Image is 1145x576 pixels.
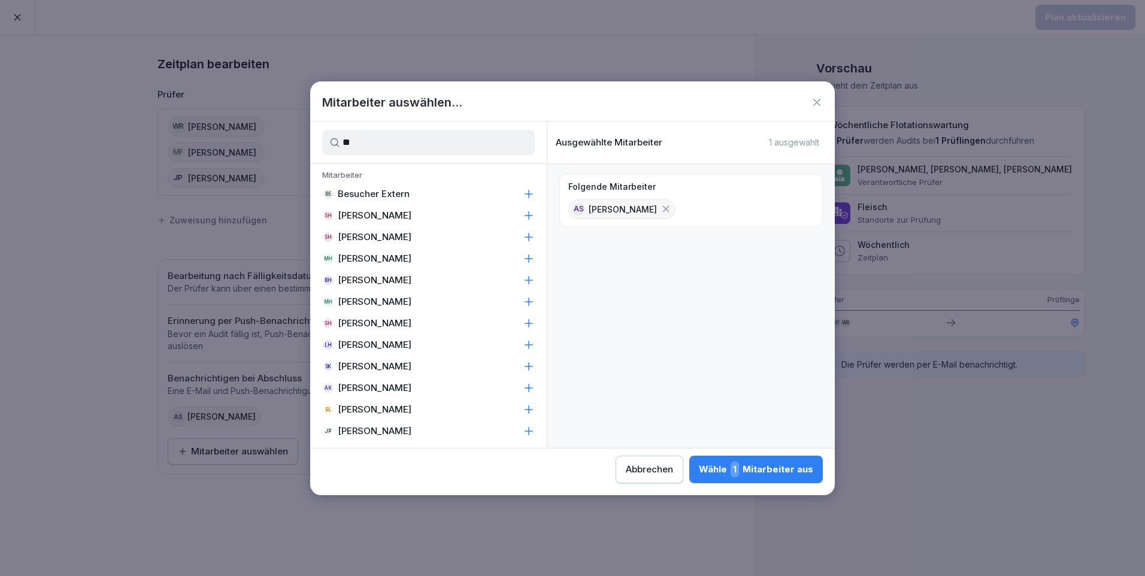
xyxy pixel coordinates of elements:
[769,137,819,148] p: 1 ausgewählt
[338,317,411,329] p: [PERSON_NAME]
[699,462,813,477] div: Wähle Mitarbeiter aus
[731,462,739,477] span: 1
[616,456,683,483] button: Abbrechen
[323,340,333,350] div: LH
[338,210,411,222] p: [PERSON_NAME]
[338,382,411,394] p: [PERSON_NAME]
[310,170,547,183] p: Mitarbeiter
[323,275,333,285] div: BH
[322,93,462,111] h1: Mitarbeiter auswählen...
[338,274,411,286] p: [PERSON_NAME]
[568,181,656,192] p: Folgende Mitarbeiter
[323,362,333,371] div: SK
[338,425,411,437] p: [PERSON_NAME]
[338,188,410,200] p: Besucher Extern
[323,319,333,328] div: SH
[323,232,333,242] div: SH
[323,297,333,307] div: MH
[689,456,823,483] button: Wähle1Mitarbeiter aus
[556,137,662,148] p: Ausgewählte Mitarbeiter
[626,463,673,476] div: Abbrechen
[589,203,657,216] p: [PERSON_NAME]
[572,203,585,216] div: AS
[323,426,333,436] div: JP
[338,404,411,416] p: [PERSON_NAME]
[338,296,411,308] p: [PERSON_NAME]
[323,211,333,220] div: SH
[323,189,333,199] div: BE
[323,383,333,393] div: AK
[323,254,333,263] div: MH
[338,360,411,372] p: [PERSON_NAME]
[338,339,411,351] p: [PERSON_NAME]
[323,405,333,414] div: SL
[338,231,411,243] p: [PERSON_NAME]
[338,253,411,265] p: [PERSON_NAME]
